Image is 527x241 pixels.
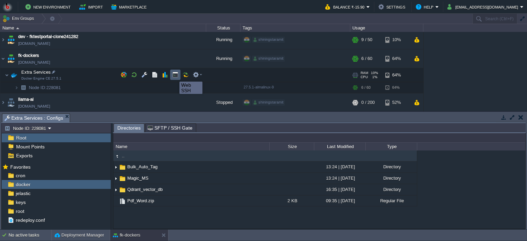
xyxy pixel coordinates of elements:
button: Settings [378,3,407,11]
a: docker [14,181,32,188]
a: Exports [15,153,34,159]
span: Extra Services : Configs [4,114,63,122]
button: Node ID: 228081 [4,125,48,131]
div: No active tasks [9,230,51,241]
div: 09:35 | [DATE] [314,195,365,206]
img: AMDAwAAAACH5BAEAAAAALAAAAAABAAEAAAICRAEAOw== [0,31,6,49]
span: Extra Services [21,69,52,75]
a: [DOMAIN_NAME] [18,40,50,47]
a: Bulk_Auto_Tag [126,164,159,170]
a: keys [14,199,27,205]
span: 27.5.1-almalinux-9 [244,85,274,89]
button: Deployment Manager [55,232,104,239]
a: dev - fktestportal-clone241282 [18,33,78,40]
div: shiningstaramit [252,56,285,62]
a: Extra ServicesDocker Engine CE 27.5.1 [21,70,52,75]
span: [DOMAIN_NAME] [18,103,50,110]
a: redeploy.conf [14,217,46,223]
img: AMDAwAAAACH5BAEAAAAALAAAAAABAAEAAAICRAEAOw== [119,175,126,182]
span: Directories [117,124,141,132]
button: New Environment [25,3,73,11]
div: Web SSH [181,82,201,93]
div: Running [206,31,241,49]
div: 52% [385,93,408,112]
a: cron [14,172,26,179]
div: Stopped [206,93,241,112]
img: AMDAwAAAACH5BAEAAAAALAAAAAABAAEAAAICRAEAOw== [14,82,19,93]
a: Node ID:228081 [28,85,62,91]
div: 13:24 | [DATE] [314,161,365,172]
img: AMDAwAAAACH5BAEAAAAALAAAAAABAAEAAAICRAEAOw== [9,68,19,82]
img: AMDAwAAAACH5BAEAAAAALAAAAAABAAEAAAICRAEAOw== [6,93,16,112]
img: Bitss Techniques [2,2,13,12]
button: Env Groups [2,14,36,23]
div: Last Modified [315,143,365,150]
div: Usage [351,24,423,32]
div: 64% [385,68,408,82]
div: Directory [365,161,417,172]
div: Type [366,143,417,150]
a: .. [121,153,126,159]
img: AMDAwAAAACH5BAEAAAAALAAAAAABAAEAAAICRAEAOw== [0,49,6,68]
div: Status [207,24,240,32]
a: root [14,208,25,214]
a: Pdf_Word.zip [126,198,155,204]
button: Balance ₹-15.90 [325,3,366,11]
img: AMDAwAAAACH5BAEAAAAALAAAAAABAAEAAAICRAEAOw== [6,31,16,49]
span: 10% [371,71,378,75]
a: Magic_MS [126,175,150,181]
img: AMDAwAAAACH5BAEAAAAALAAAAAABAAEAAAICRAEAOw== [119,197,126,205]
span: SFTP / SSH Gate [148,124,192,132]
div: Regular File [365,195,417,206]
span: Favorites [9,164,32,170]
button: Marketplace [111,3,149,11]
img: AMDAwAAAACH5BAEAAAAALAAAAAABAAEAAAICRAEAOw== [119,186,126,194]
div: 10% [385,31,408,49]
div: 6 / 60 [361,49,372,68]
div: shiningstaramit [252,99,285,106]
input: Click to enter the path [113,133,525,143]
a: llama-ai [18,96,34,103]
div: Name [114,143,269,150]
img: AMDAwAAAACH5BAEAAAAALAAAAAABAAEAAAICRAEAOw== [113,173,119,184]
div: Size [270,143,314,150]
div: Tags [241,24,350,32]
a: Mount Points [15,144,46,150]
div: Running [206,49,241,68]
a: fk-dockers [18,52,39,59]
img: AMDAwAAAACH5BAEAAAAALAAAAAABAAEAAAICRAEAOw== [6,49,16,68]
img: AMDAwAAAACH5BAEAAAAALAAAAAABAAEAAAICRAEAOw== [0,93,6,112]
div: 2 KB [269,195,314,206]
div: 9 / 50 [361,31,372,49]
span: CPU [361,75,368,79]
span: Docker Engine CE 27.5.1 [21,76,61,81]
button: Help [416,3,435,11]
span: Node ID: [29,85,46,90]
a: Root [15,135,27,141]
a: jelastic [14,190,32,196]
img: AMDAwAAAACH5BAEAAAAALAAAAAABAAEAAAICRAEAOw== [113,195,119,206]
div: 16:35 | [DATE] [314,184,365,195]
a: Qdrant_vector_db [126,186,164,192]
div: 64% [385,82,408,93]
a: [DOMAIN_NAME] [18,59,50,66]
img: AMDAwAAAACH5BAEAAAAALAAAAAABAAEAAAICRAEAOw== [119,164,126,171]
button: fk-dockers [113,232,140,239]
div: 0 / 200 [361,93,375,112]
